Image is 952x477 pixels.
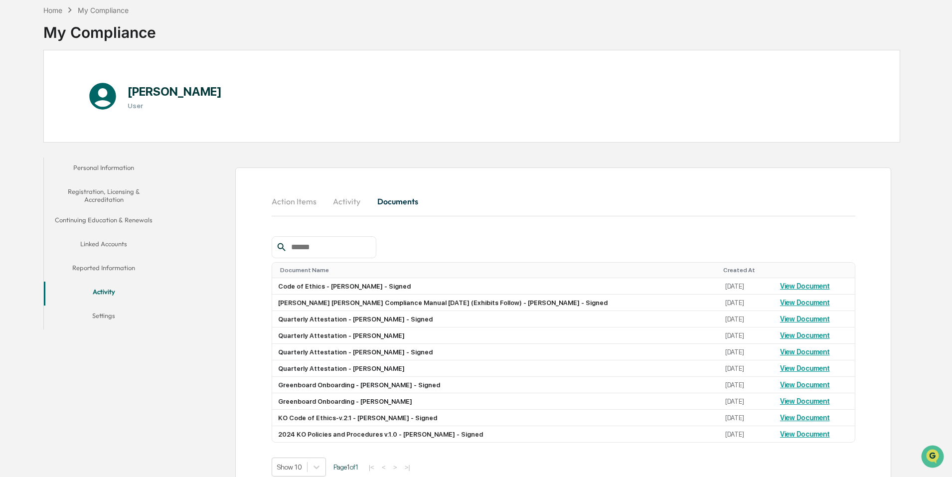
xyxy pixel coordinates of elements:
a: 🔎Data Lookup [6,141,67,159]
span: Pylon [99,169,121,176]
div: My Compliance [78,6,129,14]
a: View Document [780,348,830,356]
td: Code of Ethics - [PERSON_NAME] - Signed [272,278,719,295]
td: 2024 KO Policies and Procedures v.1.0 - [PERSON_NAME] - Signed [272,426,719,442]
a: Powered byPylon [70,168,121,176]
a: View Document [780,414,830,422]
div: Toggle SortBy [723,267,770,274]
a: View Document [780,364,830,372]
button: Continuing Education & Renewals [44,210,163,234]
h1: [PERSON_NAME] [128,84,222,99]
div: secondary tabs example [44,158,163,329]
button: Activity [44,282,163,306]
button: Personal Information [44,158,163,181]
a: 🖐️Preclearance [6,122,68,140]
td: Quarterly Attestation - [PERSON_NAME] - Signed [272,344,719,360]
button: Settings [44,306,163,329]
span: Page 1 of 1 [333,463,358,471]
button: Documents [369,189,426,213]
a: View Document [780,299,830,307]
td: [DATE] [719,393,774,410]
div: We're available if you need us! [34,86,126,94]
td: [PERSON_NAME] [PERSON_NAME] Compliance Manual [DATE] (Exhibits Follow) - [PERSON_NAME] - Signed [272,295,719,311]
button: Registration, Licensing & Accreditation [44,181,163,210]
td: [DATE] [719,377,774,393]
td: [DATE] [719,278,774,295]
img: 1746055101610-c473b297-6a78-478c-a979-82029cc54cd1 [10,76,28,94]
button: > [390,463,400,472]
button: >| [401,463,413,472]
td: [DATE] [719,311,774,327]
td: Quarterly Attestation - [PERSON_NAME] - Signed [272,311,719,327]
span: Data Lookup [20,145,63,155]
div: 🖐️ [10,127,18,135]
p: How can we help? [10,21,181,37]
span: Preclearance [20,126,64,136]
td: Quarterly Attestation - [PERSON_NAME] [272,327,719,344]
a: View Document [780,282,830,290]
button: < [379,463,389,472]
div: Start new chat [34,76,163,86]
td: [DATE] [719,344,774,360]
td: [DATE] [719,327,774,344]
div: My Compliance [43,15,156,41]
a: View Document [780,397,830,405]
a: View Document [780,381,830,389]
td: [DATE] [719,360,774,377]
div: Toggle SortBy [782,267,851,274]
button: Reported Information [44,258,163,282]
iframe: Open customer support [920,444,947,471]
td: [DATE] [719,295,774,311]
a: 🗄️Attestations [68,122,128,140]
div: Home [43,6,62,14]
button: |< [366,463,377,472]
a: View Document [780,315,830,323]
td: [DATE] [719,410,774,426]
h3: User [128,102,222,110]
td: Quarterly Attestation - [PERSON_NAME] [272,360,719,377]
a: View Document [780,430,830,438]
div: secondary tabs example [272,189,855,213]
td: Greenboard Onboarding - [PERSON_NAME] [272,393,719,410]
button: Start new chat [169,79,181,91]
div: 🔎 [10,146,18,154]
span: Attestations [82,126,124,136]
div: 🗄️ [72,127,80,135]
td: Greenboard Onboarding - [PERSON_NAME] - Signed [272,377,719,393]
td: KO Code of Ethics-v.2.1 - [PERSON_NAME] - Signed [272,410,719,426]
button: Linked Accounts [44,234,163,258]
td: [DATE] [719,426,774,442]
a: View Document [780,331,830,339]
button: Activity [324,189,369,213]
button: Action Items [272,189,324,213]
div: Toggle SortBy [280,267,715,274]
